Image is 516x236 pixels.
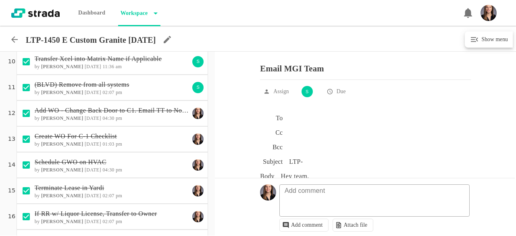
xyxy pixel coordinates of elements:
div: S [191,81,204,94]
p: Email MGI Team [260,58,471,73]
img: Ty Depies [192,159,204,171]
b: [PERSON_NAME] [41,64,83,69]
h6: by [DATE] 02:07 pm [35,193,190,198]
p: LTP-1450 E Custom Granite [DATE] [26,35,156,45]
p: Dashboard [76,5,108,21]
h6: by [DATE] 01:03 pm [35,141,190,147]
p: Transfer Xcel into Matrix Name if Applicable [35,54,190,64]
h6: Body [260,171,274,181]
img: Headshot_Vertical.jpg [481,5,497,21]
p: Schedule GWO on HVAC [35,157,190,167]
h6: Show menu [479,35,508,44]
p: Workspace [118,5,148,21]
h6: by [DATE] 11:36 am [35,64,190,69]
p: Add comment [291,222,323,228]
p: Hey team, [281,171,471,181]
img: Ty Depies [192,211,204,222]
p: Assign [273,88,289,96]
b: [PERSON_NAME] [41,167,83,173]
p: 16 [8,212,15,221]
p: Create WO For C-1 Checklist [35,132,190,141]
p: Add comment [281,186,329,196]
p: Attach file [343,222,367,228]
h6: Bcc [260,142,283,152]
h6: by [DATE] 04:30 pm [35,167,190,173]
p: If RR w/ Liquor License, Transfer to Owner [35,209,190,219]
div: LTP- [289,157,303,167]
div: S [301,85,314,98]
p: 10 [8,57,15,66]
img: Ty Depies [192,108,204,119]
h6: Subject [260,157,283,167]
p: 11 [8,83,15,92]
p: 13 [8,135,15,144]
b: [PERSON_NAME] [41,193,83,198]
img: Ty Depies [192,134,204,145]
p: 12 [8,109,15,118]
h6: by [DATE] 02:07 pm [35,90,190,95]
h6: Cc [260,128,283,138]
p: (BLVD) Remove from all systems [35,80,190,90]
b: [PERSON_NAME] [41,90,83,95]
b: [PERSON_NAME] [41,141,83,147]
p: Add WO - Change Back Door to C1. Email TT to Notify & Ask Alarm Code [35,106,190,115]
img: Ty Depies [192,185,204,196]
p: Terminate Lease in Yardi [35,183,190,193]
h6: by [DATE] 02:07 pm [35,219,190,224]
h6: To [260,113,283,123]
div: S [191,55,204,68]
img: Headshot_Vertical.jpg [260,184,276,200]
p: Due [337,88,346,96]
img: strada-logo [11,8,60,18]
h6: by [DATE] 04:30 pm [35,115,190,121]
b: [PERSON_NAME] [41,219,83,224]
p: 15 [8,186,15,195]
p: 14 [8,161,15,169]
b: [PERSON_NAME] [41,115,83,121]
